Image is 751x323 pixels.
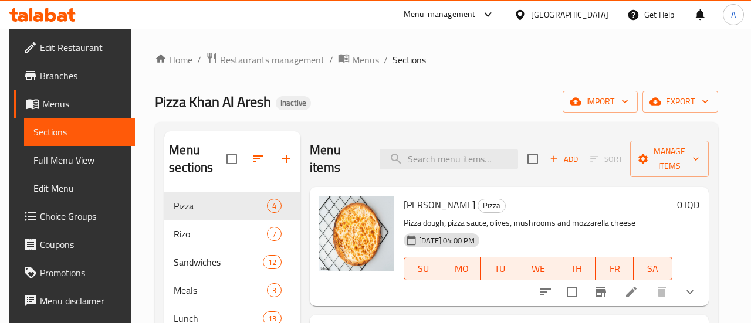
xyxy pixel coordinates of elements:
[545,150,583,168] span: Add item
[276,96,311,110] div: Inactive
[563,91,638,113] button: import
[40,40,126,55] span: Edit Restaurant
[14,259,135,287] a: Promotions
[169,141,226,176] h2: Menu sections
[319,196,394,271] img: Margherita Pizza
[532,278,560,306] button: sort-choices
[676,278,704,306] button: show more
[642,91,718,113] button: export
[447,260,476,277] span: MO
[600,260,629,277] span: FR
[268,200,281,212] span: 4
[40,294,126,308] span: Menu disclaimer
[352,53,379,67] span: Menus
[267,227,282,241] div: items
[197,53,201,67] li: /
[14,62,135,90] a: Branches
[380,149,518,169] input: search
[557,257,596,280] button: TH
[485,260,514,277] span: TU
[531,8,608,21] div: [GEOGRAPHIC_DATA]
[263,257,281,268] span: 12
[409,260,438,277] span: SU
[42,97,126,111] span: Menus
[268,229,281,240] span: 7
[267,199,282,213] div: items
[40,69,126,83] span: Branches
[174,283,267,297] span: Meals
[220,53,324,67] span: Restaurants management
[164,276,300,304] div: Meals3
[562,260,591,277] span: TH
[155,53,192,67] a: Home
[33,181,126,195] span: Edit Menu
[174,199,267,213] span: Pizza
[404,196,475,213] span: [PERSON_NAME]
[481,257,519,280] button: TU
[683,285,697,299] svg: Show Choices
[478,199,506,213] div: Pizza
[164,248,300,276] div: Sandwiches12
[40,237,126,251] span: Coupons
[338,52,379,67] a: Menus
[268,285,281,296] span: 3
[206,52,324,67] a: Restaurants management
[33,125,126,139] span: Sections
[524,260,553,277] span: WE
[14,33,135,62] a: Edit Restaurant
[640,144,699,174] span: Manage items
[560,280,584,304] span: Select to update
[272,145,300,173] button: Add section
[731,8,736,21] span: A
[33,153,126,167] span: Full Menu View
[219,147,244,171] span: Select all sections
[14,287,135,315] a: Menu disclaimer
[263,255,282,269] div: items
[519,257,557,280] button: WE
[329,53,333,67] li: /
[267,283,282,297] div: items
[24,146,135,174] a: Full Menu View
[40,209,126,223] span: Choice Groups
[545,150,583,168] button: Add
[164,220,300,248] div: Rizo7
[404,8,476,22] div: Menu-management
[155,52,718,67] nav: breadcrumb
[14,202,135,230] a: Choice Groups
[393,53,426,67] span: Sections
[404,257,442,280] button: SU
[634,257,672,280] button: SA
[478,199,505,212] span: Pizza
[174,227,267,241] span: Rizo
[442,257,481,280] button: MO
[583,150,630,168] span: Select section first
[414,235,479,246] span: [DATE] 04:00 PM
[276,98,311,108] span: Inactive
[24,118,135,146] a: Sections
[40,266,126,280] span: Promotions
[520,147,545,171] span: Select section
[310,141,366,176] h2: Menu items
[624,285,638,299] a: Edit menu item
[164,192,300,220] div: Pizza4
[652,94,709,109] span: export
[384,53,388,67] li: /
[548,152,580,166] span: Add
[677,196,699,213] h6: 0 IQD
[14,90,135,118] a: Menus
[587,278,615,306] button: Branch-specific-item
[648,278,676,306] button: delete
[155,89,271,115] span: Pizza Khan Al Aresh
[572,94,628,109] span: import
[244,145,272,173] span: Sort sections
[630,141,709,177] button: Manage items
[14,230,135,259] a: Coupons
[596,257,634,280] button: FR
[24,174,135,202] a: Edit Menu
[174,255,263,269] span: Sandwiches
[638,260,667,277] span: SA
